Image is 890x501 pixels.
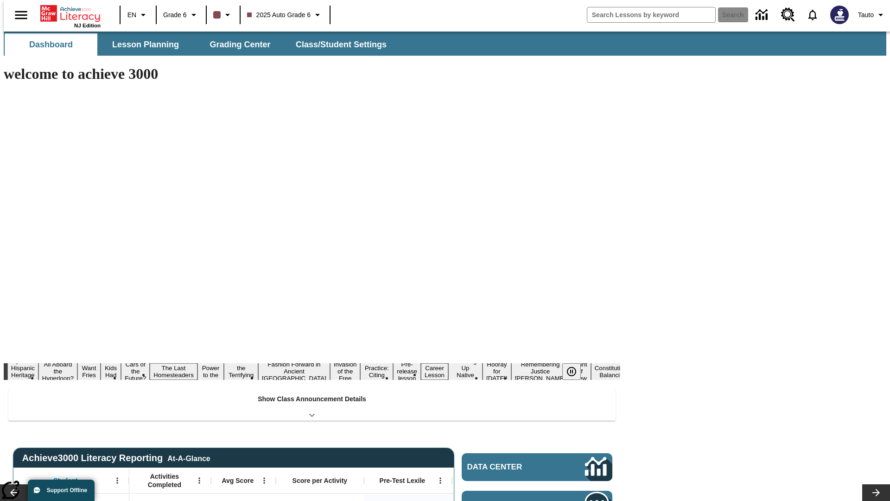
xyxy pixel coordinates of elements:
a: Data Center [462,453,612,481]
button: Class: 2025 Auto Grade 6, Select your class [243,6,327,23]
div: Show Class Announcement Details [8,389,616,421]
span: Student [53,476,77,485]
span: NJ Edition [74,23,101,28]
span: Grade 6 [163,10,187,20]
button: Slide 3 Do You Want Fries With That? [77,349,101,394]
input: search field [587,7,715,22]
span: Tauto [858,10,874,20]
div: At-A-Glance [167,453,210,463]
p: Show Class Announcement Details [258,394,366,404]
button: Lesson Planning [99,33,192,56]
span: Pre-Test Lexile [380,476,426,485]
div: Pause [562,363,590,380]
button: Profile/Settings [854,6,890,23]
button: Open Menu [192,474,206,488]
button: Slide 12 Pre-release lesson [393,360,421,383]
button: Slide 11 Mixed Practice: Citing Evidence [360,356,393,387]
a: Resource Center, Will open in new tab [776,2,801,27]
span: Data Center [467,462,554,472]
button: Slide 16 Remembering Justice O'Connor [511,360,570,383]
button: Slide 5 Cars of the Future? [121,360,150,383]
button: Slide 4 Dirty Jobs Kids Had To Do [101,349,121,394]
button: Language: EN, Select a language [123,6,153,23]
span: EN [127,10,136,20]
a: Notifications [801,3,825,27]
div: SubNavbar [4,32,886,56]
span: Avg Score [222,476,254,485]
img: Avatar [830,6,849,24]
button: Open Menu [257,474,271,488]
button: Grading Center [194,33,286,56]
button: Slide 13 Career Lesson [421,363,448,380]
div: Home [40,3,101,28]
button: Support Offline [28,480,95,501]
span: Achieve3000 Literacy Reporting [22,453,210,463]
button: Slide 7 Solar Power to the People [197,356,224,387]
a: Data Center [750,2,776,28]
button: Slide 15 Hooray for Constitution Day! [483,360,511,383]
span: Support Offline [47,487,87,494]
button: Open Menu [110,474,124,488]
button: Open Menu [433,474,447,488]
span: Activities Completed [134,472,195,489]
button: Pause [562,363,581,380]
button: Slide 14 Cooking Up Native Traditions [448,356,483,387]
button: Slide 18 The Constitution's Balancing Act [591,356,636,387]
button: Slide 10 The Invasion of the Free CD [330,353,361,390]
a: Home [40,4,101,23]
button: Slide 1 ¡Viva Hispanic Heritage Month! [7,356,38,387]
button: Class color is dark brown. Change class color [210,6,237,23]
button: Class/Student Settings [288,33,394,56]
h1: welcome to achieve 3000 [4,65,620,83]
div: SubNavbar [4,33,395,56]
button: Slide 2 All Aboard the Hyperloop? [38,360,77,383]
button: Open side menu [7,1,35,29]
span: 2025 Auto Grade 6 [247,10,311,20]
span: Score per Activity [292,476,348,485]
button: Slide 8 Attack of the Terrifying Tomatoes [224,356,258,387]
button: Select a new avatar [825,3,854,27]
button: Dashboard [5,33,97,56]
button: Grade: Grade 6, Select a grade [159,6,203,23]
button: Slide 6 The Last Homesteaders [150,363,197,380]
button: Slide 9 Fashion Forward in Ancient Rome [258,360,330,383]
button: Lesson carousel, Next [862,484,890,501]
